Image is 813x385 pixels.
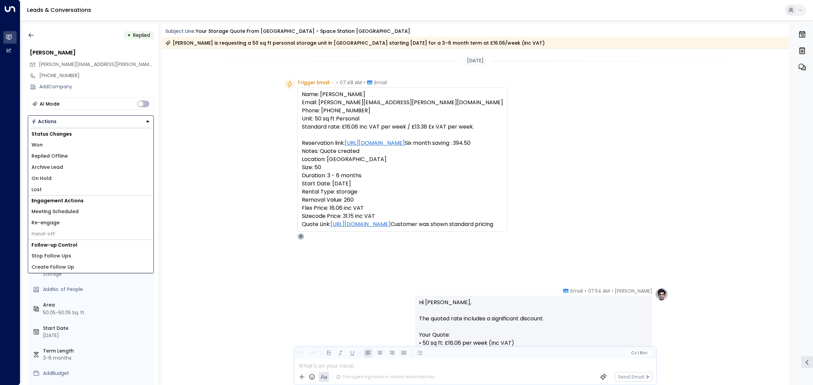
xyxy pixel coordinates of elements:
a: Leads & Conversations [27,6,91,14]
span: Replied [133,32,150,39]
button: Undo [296,349,305,357]
span: • [585,288,586,294]
div: AddCompany [39,83,154,90]
div: [DATE] [43,332,151,339]
span: Lost [32,186,42,193]
div: [PHONE_NUMBER] [39,72,154,79]
span: • [336,79,338,86]
span: • [611,288,613,294]
span: On Hold [32,175,51,182]
span: 07:54 AM [588,288,610,294]
div: O [297,233,304,240]
a: [URL][DOMAIN_NAME] [331,220,391,228]
div: AddBudget [43,370,151,377]
span: Email [570,288,583,294]
span: Cc Bcc [631,350,647,355]
label: Area [43,301,151,309]
h1: Engagement Actions [28,196,153,206]
span: Stop Follow Ups [32,252,71,259]
span: | [638,350,639,355]
label: Term Length [43,347,151,355]
span: Replied Offline [32,153,68,160]
button: Actions [28,115,154,128]
div: Your storage quote from [GEOGRAPHIC_DATA] - Space Station [GEOGRAPHIC_DATA] [196,28,410,35]
div: [DATE] [464,56,486,66]
span: Subject Line: [165,28,195,35]
span: Hand-off [32,230,55,237]
button: Cc|Bcc [628,350,650,356]
button: Redo [308,349,317,357]
span: • [331,79,333,86]
div: AddNo. of People [43,286,151,293]
div: • [127,29,131,41]
div: Button group with a nested menu [28,115,154,128]
span: [PERSON_NAME][EMAIL_ADDRESS][PERSON_NAME][DOMAIN_NAME] [39,61,192,68]
div: Storage [43,271,151,278]
pre: Name: [PERSON_NAME] Email: [PERSON_NAME][EMAIL_ADDRESS][PERSON_NAME][DOMAIN_NAME] Phone: [PHONE_N... [302,90,503,228]
span: Create Follow Up [32,264,74,271]
h1: Follow-up Control [28,240,153,250]
div: 3-6 months [43,355,151,362]
div: [PERSON_NAME] [30,49,154,57]
img: profile-logo.png [655,288,668,301]
span: • [363,79,365,86]
span: holly@rice.me.uk [39,61,154,68]
span: Won [32,141,43,149]
div: [PERSON_NAME] is requesting a 50 sq ft personal storage unit in [GEOGRAPHIC_DATA] starting [DATE]... [165,40,545,46]
label: Start Date [43,325,151,332]
span: Re-engage [32,219,60,226]
div: Actions [32,118,57,124]
span: 07:48 AM [340,79,362,86]
span: Archive Lead [32,164,63,171]
h1: Status Changes [28,129,153,139]
div: AI Mode [40,100,60,107]
div: 50.05-50.05 Sq. ft. [43,309,85,316]
a: [URL][DOMAIN_NAME] [345,139,405,147]
span: Meeting Scheduled [32,208,79,215]
span: Trigger Email [297,79,330,86]
div: The agent signature is added automatically [336,374,435,380]
span: Email [374,79,387,86]
span: [PERSON_NAME] [615,288,652,294]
